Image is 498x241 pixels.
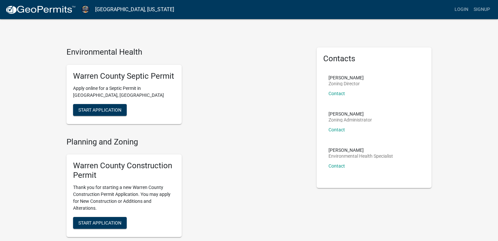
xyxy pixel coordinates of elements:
p: [PERSON_NAME] [328,112,372,116]
span: Start Application [78,107,121,112]
p: Environmental Health Specialist [328,154,393,158]
p: Zoning Administrator [328,118,372,122]
a: Login [452,3,471,16]
a: [GEOGRAPHIC_DATA], [US_STATE] [95,4,174,15]
h4: Environmental Health [66,47,307,57]
h5: Warren County Septic Permit [73,71,175,81]
p: [PERSON_NAME] [328,148,393,152]
a: Signup [471,3,493,16]
a: Contact [328,127,345,132]
h5: Contacts [323,54,425,64]
p: Apply online for a Septic Permit in [GEOGRAPHIC_DATA], [GEOGRAPHIC_DATA] [73,85,175,99]
button: Start Application [73,104,127,116]
p: Zoning Director [328,81,364,86]
p: Thank you for starting a new Warren County Construction Permit Application. You may apply for New... [73,184,175,212]
a: Contact [328,91,345,96]
p: [PERSON_NAME] [328,75,364,80]
button: Start Application [73,217,127,229]
img: Warren County, Iowa [81,5,90,14]
h5: Warren County Construction Permit [73,161,175,180]
span: Start Application [78,220,121,225]
a: Contact [328,163,345,169]
h4: Planning and Zoning [66,137,307,147]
